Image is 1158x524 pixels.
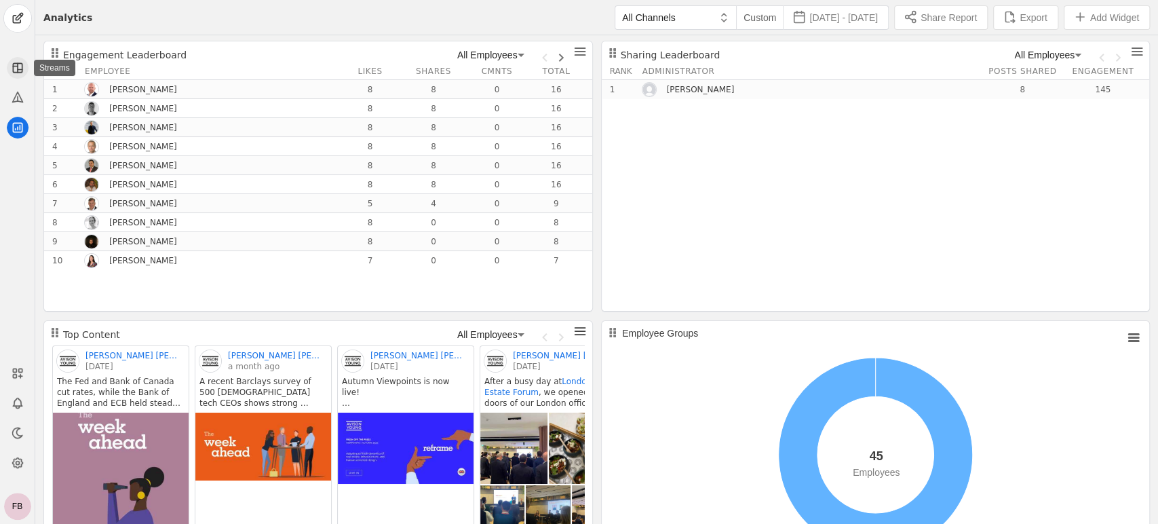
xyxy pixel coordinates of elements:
[622,328,698,339] text: Employee Groups
[109,236,229,247] div: Sajo M
[85,83,98,96] img: cache
[109,160,229,171] div: Omar Choudhury
[109,141,229,152] div: Gordon Hewling
[370,361,465,372] a: [DATE]
[199,350,221,372] img: cache
[1020,11,1047,24] span: Export
[465,63,528,79] div: Comments
[573,44,587,63] app-icon-button: Chart context menu
[228,350,323,361] a: [PERSON_NAME] [PERSON_NAME] │[GEOGRAPHIC_DATA]
[85,159,98,172] img: cache
[894,5,988,30] button: Share Report
[1130,44,1144,63] app-icon-button: Chart context menu
[339,63,402,79] div: Likes
[34,60,75,76] div: Streams
[228,361,323,372] a: a month ago
[63,328,120,341] div: Top Content
[109,122,229,133] div: Adrian Boyce
[784,5,889,30] button: [DATE] - [DATE]
[573,324,587,343] app-icon-button: Chart context menu
[870,449,883,463] strong: 45
[457,50,518,60] span: All Employees
[85,254,98,267] img: cache
[109,179,229,190] div: Peter O'Brien
[980,63,1065,79] div: Number of Posts Shared with Employees
[642,63,980,79] div: User Name
[85,63,339,79] div: Employee Name
[338,413,474,484] img: undefined
[85,216,98,229] img: cache
[484,350,506,372] img: cache
[809,11,878,24] span: [DATE] - [DATE]
[57,350,79,372] img: cache
[85,197,98,210] img: cache
[195,413,331,481] img: undefined
[513,361,608,372] a: [DATE]
[342,376,469,409] pre: Autumn Viewpoints is now live! The second edition of UK Viewpoints explores the fresh dynamics in...
[85,121,98,134] img: cache
[737,5,784,30] button: Custom
[1064,5,1150,30] button: Add Widget
[109,255,229,266] div: Suzie Robinson
[622,12,676,23] span: All Channels
[602,63,642,79] div: User Rank
[480,413,547,484] img: undefined
[1064,63,1149,79] div: Employee Engagement
[402,63,465,79] div: Shares
[43,11,92,24] div: Analytics
[528,63,592,79] div: Total Engagements
[642,83,656,96] img: unknown-user-light.svg
[993,5,1058,30] button: Export
[85,361,180,372] a: [DATE]
[199,376,327,409] pre: A recent Barclays survey of 500 [DEMOGRAPHIC_DATA] tech CEOs shows strong confidence in [GEOGRAPH...
[457,329,518,340] span: All Employees
[667,84,786,95] div: Sajo Mtonga
[853,466,900,479] div: Employees
[921,11,977,24] span: Share Report
[4,493,31,520] button: FB
[85,102,98,115] img: cache
[109,84,229,95] div: Chris Cheap
[109,103,229,114] div: Henry Streatfeild
[85,178,98,191] img: cache
[1014,50,1075,60] span: All Employees
[85,235,98,248] img: cache
[109,217,229,228] div: Faye Bugovics
[621,48,720,62] div: Sharing Leaderboard
[63,48,187,62] div: Engagement Leaderboard
[549,45,565,62] button: Next page
[484,376,612,409] pre: After a busy day at , we opened the doors of our London office at The Met for 'The [GEOGRAPHIC_DA...
[1090,11,1139,24] span: Add Widget
[370,350,465,361] a: [PERSON_NAME] [PERSON_NAME] │[GEOGRAPHIC_DATA]
[57,376,185,409] pre: The Fed and Bank of Canada cut rates, while the Bank of England and ECB held steady - highlightin...
[85,140,98,153] img: cache
[85,350,180,361] a: [PERSON_NAME] [PERSON_NAME] │[GEOGRAPHIC_DATA]
[744,11,776,24] span: Custom
[342,350,364,372] img: cache
[549,413,616,484] img: undefined
[513,350,608,361] a: [PERSON_NAME] [PERSON_NAME] │[GEOGRAPHIC_DATA]
[109,198,229,209] div: Stephen Cowperthwaite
